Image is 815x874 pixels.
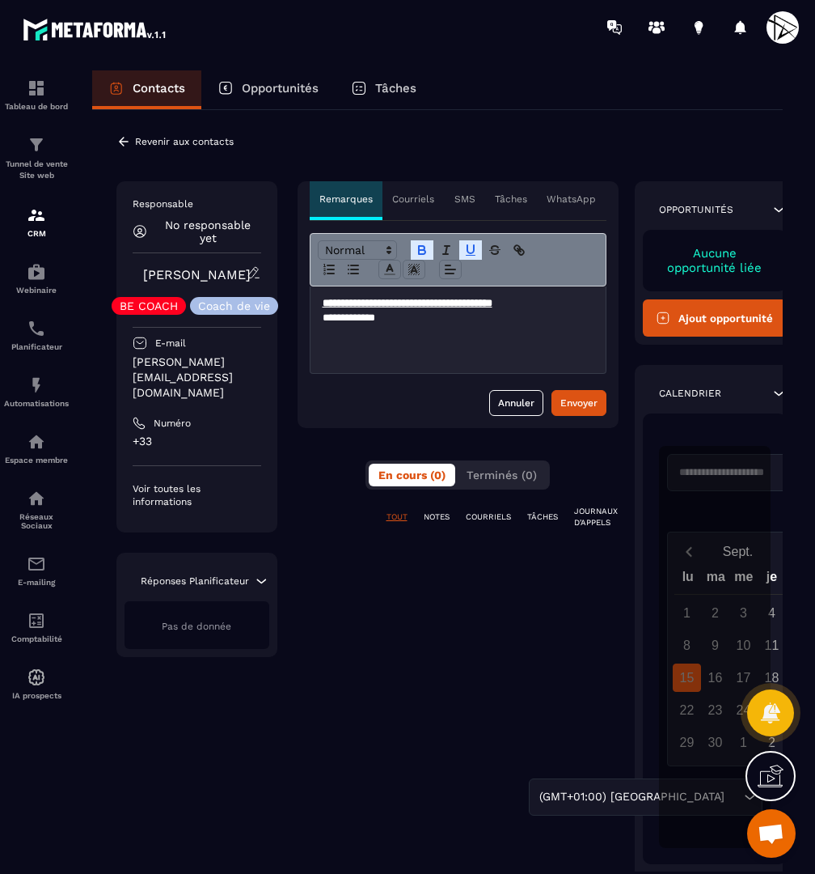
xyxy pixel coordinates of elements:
div: Envoyer [560,395,598,411]
p: Tâches [495,193,527,206]
p: Automatisations [4,399,69,408]
p: WhatsApp [547,193,596,206]
a: automationsautomationsEspace membre [4,420,69,477]
a: Contacts [92,70,201,109]
p: No responsable yet [155,218,261,244]
div: je [758,566,786,594]
p: Planificateur [4,342,69,351]
a: emailemailE-mailing [4,542,69,599]
img: formation [27,206,46,225]
p: Contacts [133,81,185,95]
img: scheduler [27,319,46,338]
span: (GMT+01:00) [GEOGRAPHIC_DATA] [535,788,728,806]
p: COURRIELS [466,511,511,523]
p: Voir toutes les informations [133,482,261,508]
p: Courriels [392,193,434,206]
p: Tunnel de vente Site web [4,159,69,181]
p: Revenir aux contacts [135,136,234,147]
img: email [27,554,46,574]
a: social-networksocial-networkRéseaux Sociaux [4,477,69,542]
img: logo [23,15,168,44]
span: Pas de donnée [162,621,231,632]
div: 4 [758,599,786,627]
div: Ouvrir le chat [747,809,796,858]
img: formation [27,135,46,155]
img: automations [27,375,46,395]
p: Réseaux Sociaux [4,512,69,530]
a: formationformationTableau de bord [4,66,69,123]
p: JOURNAUX D'APPELS [574,506,618,528]
p: Réponses Planificateur [141,575,249,588]
button: Envoyer [551,390,606,416]
p: Tableau de bord [4,102,69,111]
div: Search for option [529,779,762,816]
img: social-network [27,489,46,508]
p: Numéro [154,417,191,430]
p: CRM [4,229,69,238]
p: TÂCHES [527,511,558,523]
p: E-mail [155,337,186,350]
button: En cours (0) [369,464,455,486]
img: automations [27,432,46,452]
p: Webinaire [4,286,69,295]
p: SMS [454,193,475,206]
p: BE COACH [120,300,178,312]
p: +33 [133,434,261,449]
img: automations [27,262,46,282]
button: Ajout opportunité [643,299,788,337]
p: Calendrier [659,387,721,400]
button: Terminés (0) [457,464,547,486]
p: [PERSON_NAME][EMAIL_ADDRESS][DOMAIN_NAME] [133,354,261,401]
img: accountant [27,611,46,630]
p: Coach de vie [198,300,270,312]
a: Opportunités [201,70,335,109]
img: automations [27,668,46,687]
a: accountantaccountantComptabilité [4,599,69,655]
p: Opportunités [659,203,733,216]
p: Aucune opportunité liée [659,246,771,275]
div: 11 [758,631,786,660]
a: automationsautomationsWebinaire [4,250,69,307]
p: Espace membre [4,456,69,465]
p: E-mailing [4,578,69,587]
p: Opportunités [242,81,319,95]
a: formationformationTunnel de vente Site web [4,123,69,193]
div: 18 [758,664,786,692]
a: [PERSON_NAME] [143,267,251,282]
a: schedulerschedulerPlanificateur [4,307,69,363]
img: formation [27,78,46,98]
p: NOTES [424,511,450,523]
a: formationformationCRM [4,193,69,250]
span: En cours (0) [378,469,446,482]
p: TOUT [386,511,407,523]
a: Tâches [335,70,433,109]
button: Annuler [489,390,543,416]
p: Responsable [133,197,261,210]
p: IA prospects [4,691,69,700]
p: Tâches [375,81,416,95]
span: Terminés (0) [467,469,537,482]
p: Comptabilité [4,634,69,643]
a: automationsautomationsAutomatisations [4,363,69,420]
p: Remarques [319,193,373,206]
